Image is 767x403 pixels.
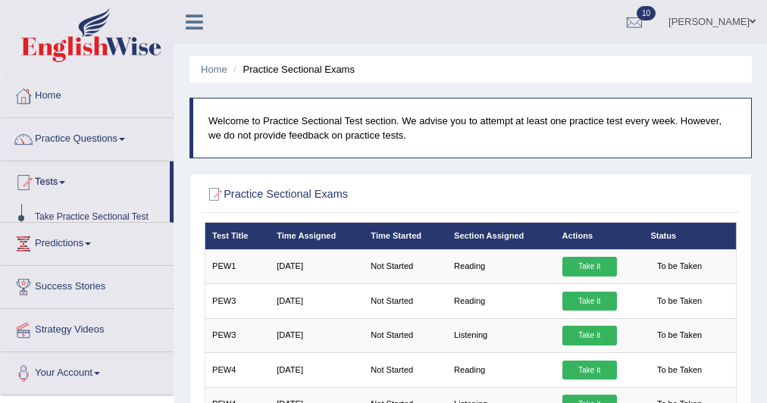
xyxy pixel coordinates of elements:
a: Home [201,64,227,75]
h2: Practice Sectional Exams [205,185,535,205]
th: Time Assigned [270,223,364,249]
td: Not Started [364,353,447,387]
td: Reading [447,249,556,283]
a: Success Stories [1,266,174,304]
td: Not Started [364,249,447,283]
a: Take it [562,257,617,276]
a: Home [1,75,174,113]
td: Not Started [364,318,447,352]
td: [DATE] [270,318,364,352]
span: To be Taken [650,326,708,345]
td: PEW3 [205,318,270,352]
a: Your Account [1,352,174,390]
th: Test Title [205,223,270,249]
li: Practice Sectional Exams [230,62,355,77]
span: 10 [637,6,656,20]
td: PEW4 [205,353,270,387]
td: [DATE] [270,249,364,283]
span: To be Taken [650,292,708,311]
p: Welcome to Practice Sectional Test section. We advise you to attempt at least one practice test e... [208,114,736,142]
a: Take it [562,326,617,345]
a: Take Practice Sectional Test [28,204,170,231]
th: Actions [555,223,643,249]
a: Tests [1,161,170,199]
th: Status [643,223,737,249]
a: Practice Questions [1,118,174,156]
td: PEW1 [205,249,270,283]
td: Reading [447,284,556,318]
td: PEW3 [205,284,270,318]
a: Take it [562,292,617,311]
td: Reading [447,353,556,387]
td: [DATE] [270,353,364,387]
a: Strategy Videos [1,309,174,347]
th: Time Started [364,223,447,249]
span: To be Taken [650,361,708,380]
td: [DATE] [270,284,364,318]
td: Listening [447,318,556,352]
a: Predictions [1,223,174,261]
span: To be Taken [650,257,708,276]
a: Take it [562,361,617,380]
td: Not Started [364,284,447,318]
th: Section Assigned [447,223,556,249]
